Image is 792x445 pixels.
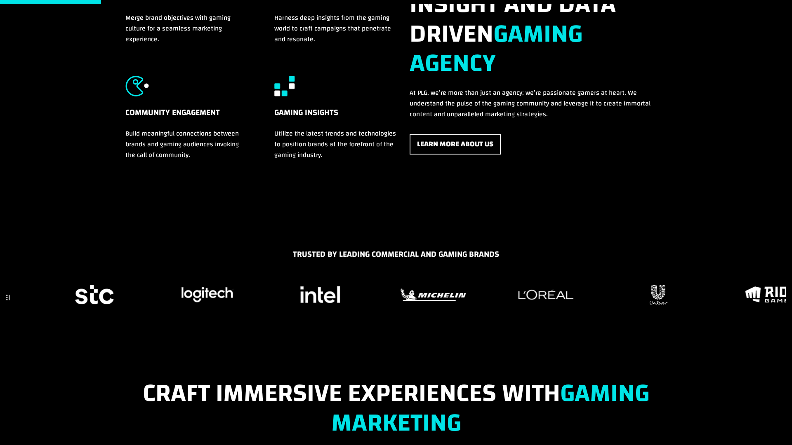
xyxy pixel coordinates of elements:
[494,282,597,307] div: 23 / 37
[410,87,665,119] p: At PLG, we’re more than just an agency; we’re passionate gamers at heart. We understand the pulse...
[410,10,582,87] strong: gaming Agency
[73,283,116,307] img: stc
[6,248,786,265] h5: TRUSTED BY LEADING COMMERCIAL AND GAMING BRANDS
[274,106,399,128] h5: Gaming Insights
[274,12,399,44] p: Harness deep insights from the gaming world to craft campaigns that penetrate and resonate.
[156,282,259,307] div: 20 / 37
[516,287,576,302] img: loreal
[43,282,146,307] div: 19 / 37
[269,282,372,307] div: 21 / 37
[648,283,670,307] img: unilever
[382,282,484,307] div: 22 / 37
[751,405,792,445] iframe: Chat Widget
[398,286,468,303] img: michelin
[274,128,399,160] p: Utilize the latest trends and technologies to position brands at the forefront of the gaming indu...
[410,134,501,155] a: Learn More About Us
[298,283,342,305] img: intel
[125,12,245,44] p: Merge brand objectives with gaming culture for a seamless marketing experience.
[125,106,245,128] h5: Community Engagement
[179,284,236,304] img: logit
[607,282,710,307] div: 24 / 37
[125,128,245,160] p: Build meaningful connections between brands and gaming audiences invoking the call of community.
